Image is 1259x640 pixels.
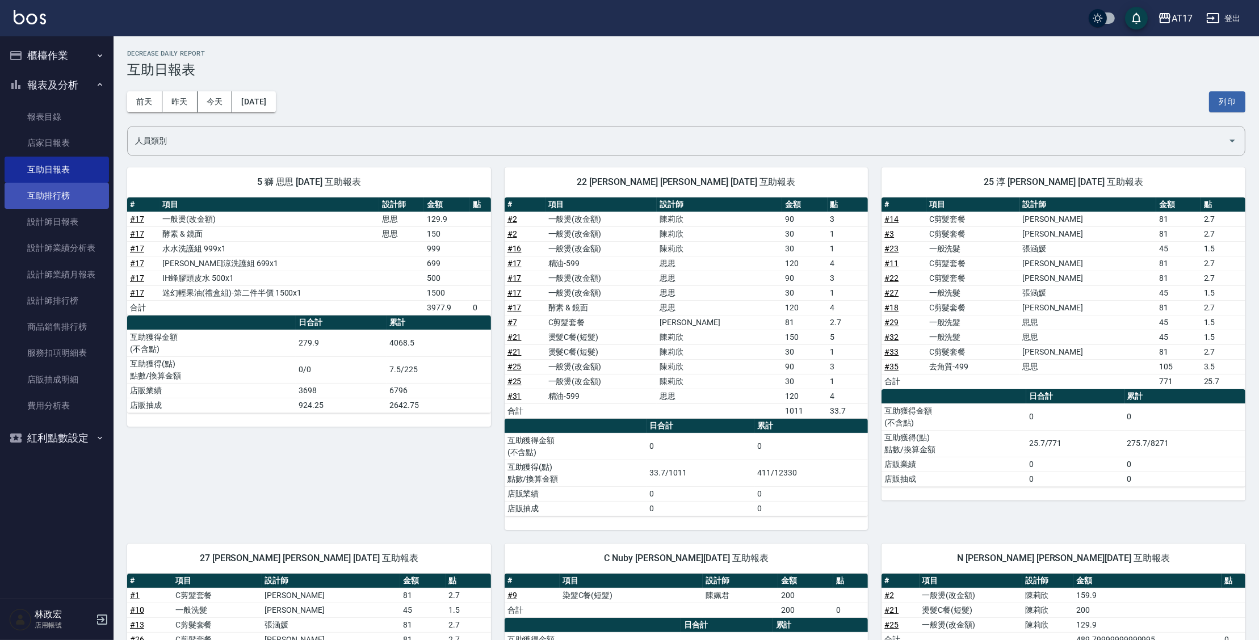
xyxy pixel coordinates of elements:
[657,359,782,374] td: 陳莉欣
[127,383,296,398] td: 店販業績
[296,356,387,383] td: 0/0
[1156,359,1201,374] td: 105
[1156,300,1201,315] td: 81
[507,591,517,600] a: #9
[926,271,1020,285] td: C剪髮套餐
[1201,197,1245,212] th: 點
[424,197,470,212] th: 金額
[647,419,754,433] th: 日合計
[657,271,782,285] td: 思思
[782,389,827,403] td: 120
[647,460,754,486] td: 33.7/1011
[127,356,296,383] td: 互助獲得(點) 點數/換算金額
[127,398,296,412] td: 店販抽成
[424,271,470,285] td: 500
[130,605,144,614] a: #10
[387,398,491,412] td: 2642.75
[657,197,782,212] th: 設計師
[1124,403,1245,430] td: 0
[782,300,827,315] td: 120
[130,259,144,268] a: #17
[882,197,926,212] th: #
[505,197,868,419] table: a dense table
[387,315,491,330] th: 累計
[545,300,657,315] td: 酵素 & 鏡面
[782,256,827,271] td: 120
[657,315,782,330] td: [PERSON_NAME]
[470,197,490,212] th: 點
[884,332,899,342] a: #32
[507,303,522,312] a: #17
[828,374,868,389] td: 1
[545,271,657,285] td: 一般燙(改金額)
[505,197,545,212] th: #
[160,241,380,256] td: 水水洗護組 999x1
[173,603,262,617] td: 一般洗髮
[1201,226,1245,241] td: 2.7
[1201,359,1245,374] td: 3.5
[828,344,868,359] td: 1
[782,374,827,389] td: 30
[1073,603,1222,617] td: 200
[778,574,833,588] th: 金額
[505,403,545,418] td: 合計
[1156,212,1201,226] td: 81
[1201,344,1245,359] td: 2.7
[1026,430,1124,457] td: 25.7/771
[828,315,868,330] td: 2.7
[127,197,491,315] table: a dense table
[657,285,782,300] td: 思思
[1201,330,1245,344] td: 1.5
[160,271,380,285] td: IH蜂膠頭皮水 500x1
[657,241,782,256] td: 陳莉欣
[545,226,657,241] td: 一般燙(改金額)
[130,214,144,224] a: #17
[545,359,657,374] td: 一般燙(改金額)
[446,603,491,617] td: 1.5
[882,389,1245,487] table: a dense table
[505,574,560,588] th: #
[5,314,109,340] a: 商品銷售排行榜
[545,285,657,300] td: 一般燙(改金額)
[262,617,401,632] td: 張涵媛
[387,383,491,398] td: 6796
[173,574,262,588] th: 項目
[262,588,401,603] td: [PERSON_NAME]
[5,104,109,130] a: 報表目錄
[884,620,899,629] a: #25
[198,91,233,112] button: 今天
[884,318,899,327] a: #29
[127,91,162,112] button: 前天
[657,300,782,315] td: 思思
[828,285,868,300] td: 1
[1020,271,1157,285] td: [PERSON_NAME]
[926,212,1020,226] td: C剪髮套餐
[262,574,401,588] th: 設計師
[882,197,1245,389] table: a dense table
[130,229,144,238] a: #17
[884,288,899,297] a: #27
[127,197,160,212] th: #
[882,374,926,389] td: 合計
[782,226,827,241] td: 30
[446,588,491,603] td: 2.7
[828,212,868,226] td: 3
[505,433,647,460] td: 互助獲得金額 (不含點)
[545,374,657,389] td: 一般燙(改金額)
[545,256,657,271] td: 精油-599
[754,460,868,486] td: 411/12330
[920,574,1022,588] th: 項目
[127,300,160,315] td: 合計
[1026,403,1124,430] td: 0
[507,391,522,401] a: #31
[1124,430,1245,457] td: 275.7/8271
[141,176,477,188] span: 5 獅 思思 [DATE] 互助報表
[505,419,868,516] table: a dense table
[379,212,424,226] td: 思思
[754,433,868,460] td: 0
[1201,374,1245,389] td: 25.7
[296,315,387,330] th: 日合計
[424,285,470,300] td: 1500
[296,398,387,412] td: 924.25
[507,214,517,224] a: #2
